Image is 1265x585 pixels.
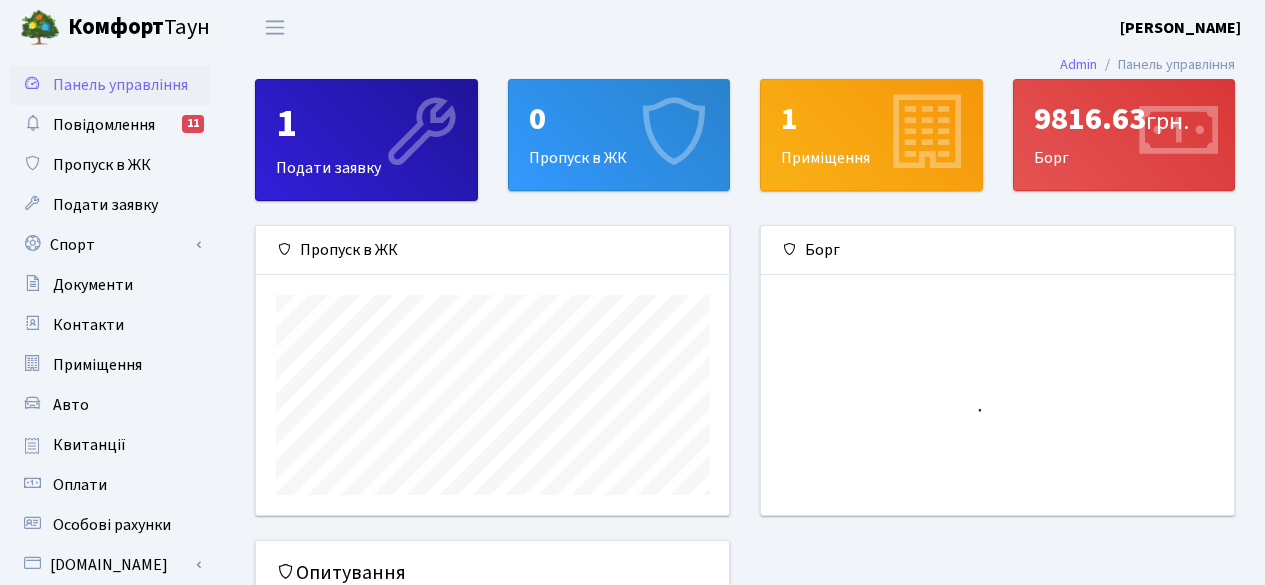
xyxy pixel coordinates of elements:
[53,354,142,376] span: Приміщення
[53,514,171,536] span: Особові рахунки
[53,434,126,456] span: Квитанції
[10,185,210,225] a: Подати заявку
[53,394,89,416] span: Авто
[250,11,300,44] button: Переключити навігацію
[68,11,210,45] span: Таун
[1060,54,1097,75] a: Admin
[10,145,210,185] a: Пропуск в ЖК
[10,265,210,305] a: Документи
[760,79,983,191] a: 1Приміщення
[1034,100,1215,138] div: 9816.63
[53,194,158,216] span: Подати заявку
[276,561,709,585] h5: Опитування
[10,465,210,505] a: Оплати
[781,100,962,138] div: 1
[1120,16,1241,40] a: [PERSON_NAME]
[68,11,164,43] b: Комфорт
[256,80,477,200] div: Подати заявку
[1120,17,1241,39] b: [PERSON_NAME]
[10,385,210,425] a: Авто
[10,545,210,585] a: [DOMAIN_NAME]
[255,79,478,201] a: 1Подати заявку
[10,505,210,545] a: Особові рахунки
[256,226,729,275] div: Пропуск в ЖК
[53,274,133,296] span: Документи
[1030,44,1265,86] nav: breadcrumb
[10,345,210,385] a: Приміщення
[1014,80,1235,190] div: Борг
[761,80,982,190] div: Приміщення
[53,314,124,336] span: Контакти
[182,115,204,133] div: 11
[509,80,730,190] div: Пропуск в ЖК
[276,100,457,148] div: 1
[10,105,210,145] a: Повідомлення11
[1097,54,1235,76] li: Панель управління
[508,79,731,191] a: 0Пропуск в ЖК
[761,226,1234,275] div: Борг
[10,425,210,465] a: Квитанції
[53,114,155,136] span: Повідомлення
[529,100,710,138] div: 0
[20,8,60,48] img: logo.png
[53,74,188,96] span: Панель управління
[10,225,210,265] a: Спорт
[10,65,210,105] a: Панель управління
[53,474,107,496] span: Оплати
[10,305,210,345] a: Контакти
[53,154,151,176] span: Пропуск в ЖК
